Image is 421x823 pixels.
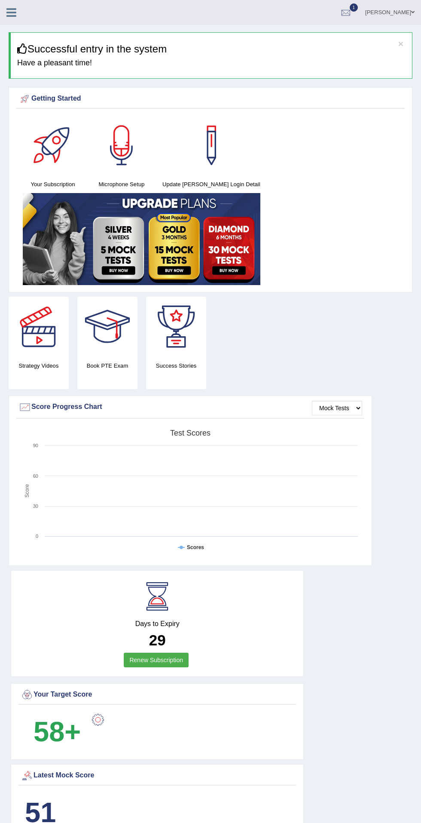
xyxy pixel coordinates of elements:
[146,361,206,370] h4: Success Stories
[18,92,403,105] div: Getting Started
[33,473,38,479] text: 60
[149,632,166,648] b: 29
[23,180,83,189] h4: Your Subscription
[21,620,294,628] h4: Days to Expiry
[170,429,210,437] tspan: Test scores
[36,534,38,539] text: 0
[21,688,294,701] div: Your Target Score
[92,180,152,189] h4: Microphone Setup
[398,39,403,48] button: ×
[124,653,189,667] a: Renew Subscription
[33,443,38,448] text: 90
[23,193,260,285] img: small5.jpg
[187,544,204,550] tspan: Scores
[21,769,294,782] div: Latest Mock Score
[34,716,81,747] b: 58+
[350,3,358,12] span: 1
[17,43,406,55] h3: Successful entry in the system
[18,401,362,414] div: Score Progress Chart
[24,484,30,498] tspan: Score
[17,59,406,68] h4: Have a pleasant time!
[160,180,262,189] h4: Update [PERSON_NAME] Login Detail
[9,361,69,370] h4: Strategy Videos
[77,361,137,370] h4: Book PTE Exam
[33,504,38,509] text: 30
